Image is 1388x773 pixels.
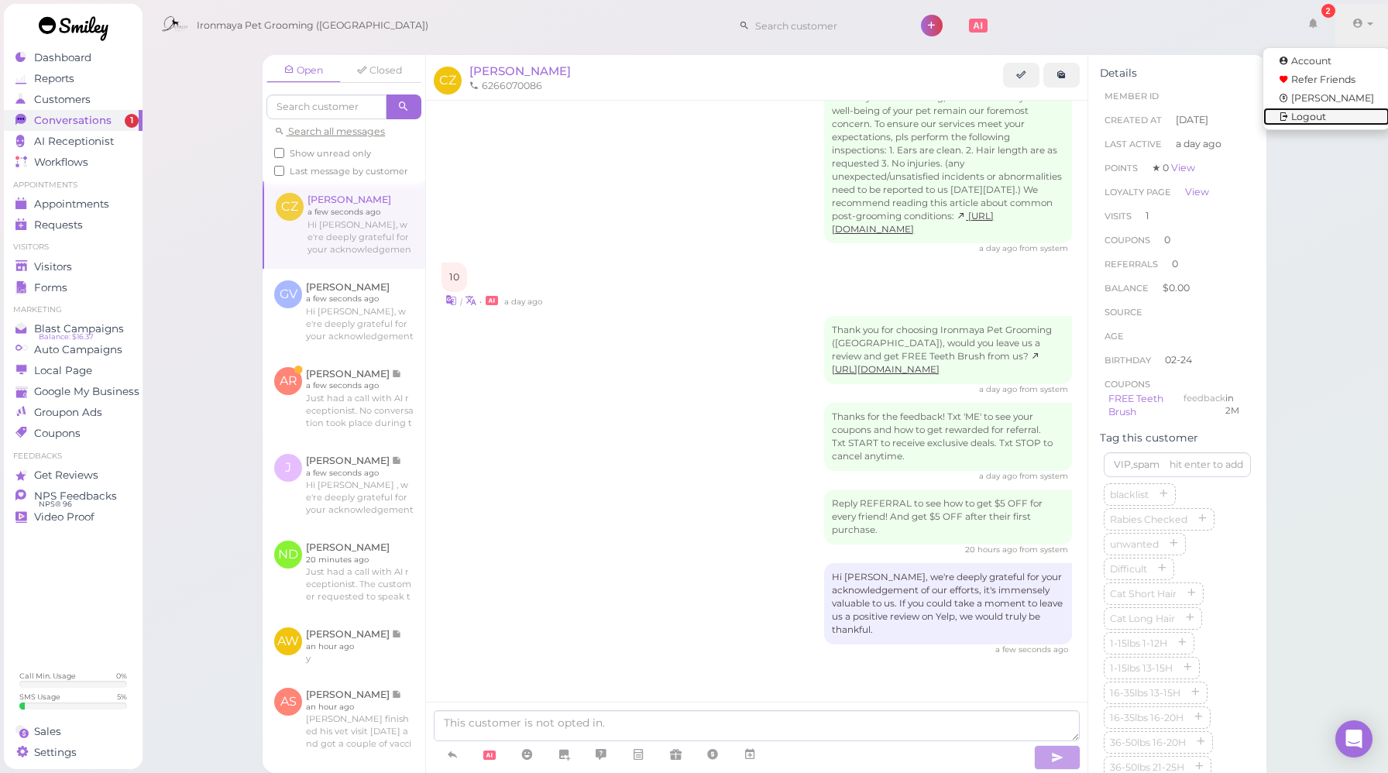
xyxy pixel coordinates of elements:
div: Open Intercom Messenger [1335,720,1373,758]
a: Sales [4,721,143,742]
span: Visits [1105,211,1132,222]
a: NPS Feedbacks NPS® 96 [4,486,143,507]
a: Search all messages [274,125,385,137]
span: Customers [34,93,91,106]
span: Rabies Checked [1107,514,1190,525]
span: Auto Campaigns [34,343,122,356]
span: Cat Short Hair [1107,588,1180,600]
span: 10/02/2025 05:18pm [995,644,1068,654]
span: Workflows [34,156,88,169]
span: Last message by customer [290,166,408,177]
span: Points [1105,163,1138,173]
div: feedback [1184,392,1225,420]
input: Search customer [750,13,900,38]
span: 36-50lbs 16-20H [1107,737,1189,748]
span: Refer Friends [1291,74,1355,85]
span: 1-15lbs 13-15H [1107,662,1176,674]
span: 16-35lbs 13-15H [1107,687,1184,699]
a: Workflows [4,152,143,173]
span: Difficult [1107,563,1150,575]
span: Last Active [1105,139,1162,149]
a: Google My Business [4,381,143,402]
div: Expires at2025-11-30 11:59pm [1225,392,1246,420]
span: Coupons [1105,379,1150,390]
span: CZ [434,67,462,94]
li: Visitors [4,242,143,253]
span: Created At [1105,115,1162,125]
span: 10/01/2025 09:36pm [965,545,1019,555]
span: AI Receptionist [34,135,114,148]
span: 1-15lbs 1-12H [1107,637,1170,649]
span: [DATE] [1176,113,1208,127]
span: NPS® 96 [39,498,72,510]
li: 02-24 [1100,348,1255,373]
li: 0 [1100,252,1255,277]
input: Search customer [266,94,387,119]
div: Details [1100,67,1255,80]
span: 10/01/2025 06:35pm [504,297,542,307]
a: [PERSON_NAME] [469,64,571,78]
span: 10/01/2025 06:35pm [979,384,1019,394]
span: Ironmaya Pet Grooming ([GEOGRAPHIC_DATA]) [197,4,428,47]
a: Conversations 1 [4,110,143,131]
span: Conversations [34,114,112,127]
span: Settings [34,746,77,759]
div: • [441,292,1072,308]
div: Call Min. Usage [19,671,76,681]
i: | [460,297,462,307]
a: AI Receptionist [4,131,143,152]
span: 16-35lbs 16-20H [1107,712,1187,723]
span: Visitors [34,260,72,273]
span: Coupons [1105,235,1150,246]
span: from system [1019,471,1068,481]
div: Reply REFERRAL to see how to get $5 OFF for every friend! And get $5 OFF after their first purchase. [824,490,1072,545]
a: Get Reviews [4,465,143,486]
div: Thank you for choosing Ironmaya Pet Grooming ([GEOGRAPHIC_DATA]), would you leave us a review and... [824,316,1072,384]
div: Hi [PERSON_NAME], we're deeply grateful for your acknowledgement of our efforts, it's immensely v... [824,563,1072,644]
span: Balance [1105,283,1151,294]
a: Customers [4,89,143,110]
div: Thanks for the feedback! Txt 'ME' to see your coupons and how to get rewarded for referral. Txt S... [824,403,1072,471]
a: Dashboard [4,47,143,68]
span: unwanted [1107,538,1162,550]
a: Groupon Ads [4,402,143,423]
li: 1 [1100,204,1255,228]
a: [URL][DOMAIN_NAME] [832,211,994,235]
span: Member ID [1105,91,1159,101]
a: Closed [342,59,417,82]
span: $0.00 [1163,282,1190,294]
span: ★ 0 [1152,162,1195,173]
div: 0 % [116,671,127,681]
a: View [1171,162,1195,173]
span: Dashboard [34,51,91,64]
a: Local Page [4,360,143,381]
span: Forms [34,281,67,294]
a: Blast Campaigns Balance: $16.37 [4,318,143,339]
a: Appointments [4,194,143,215]
a: Reports [4,68,143,89]
div: hit enter to add [1170,458,1243,472]
a: Video Proof [4,507,143,527]
span: Cat Long Hair [1107,613,1178,624]
a: Requests [4,215,143,235]
span: Show unread only [290,148,371,159]
span: Groupon Ads [34,406,102,419]
span: from system [1019,384,1068,394]
div: Tag this customer [1100,431,1255,445]
span: Appointments [34,198,109,211]
input: Last message by customer [274,166,284,176]
span: blacklist [1107,489,1152,500]
input: Show unread only [274,148,284,158]
a: [URL][DOMAIN_NAME] [832,351,1040,375]
input: VIP,spam [1104,452,1251,477]
li: Appointments [4,180,143,191]
span: a day ago [1176,137,1221,151]
span: Video Proof [34,510,94,524]
span: Get Reviews [34,469,98,482]
li: Marketing [4,304,143,315]
span: Birthday [1105,355,1151,366]
a: Auto Campaigns [4,339,143,360]
li: Feedbacks [4,451,143,462]
span: Source [1105,307,1142,318]
span: Reports [34,72,74,85]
